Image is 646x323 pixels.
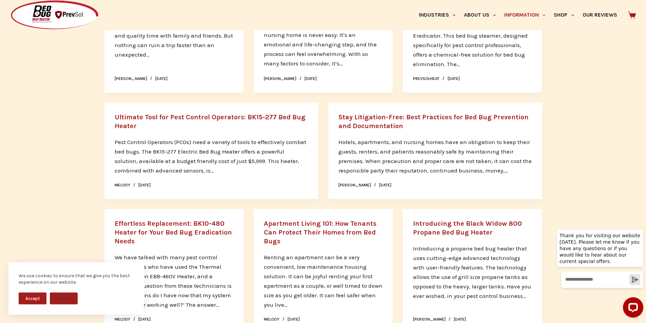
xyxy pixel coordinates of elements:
[155,76,168,81] time: [DATE]
[338,113,529,130] a: Stay Litigation-Free: Best Practices for Bed Bug Prevention and Documentation
[115,183,130,187] a: Melody
[264,220,376,245] a: Apartment Living 101: How Tenants Can Protect Their Homes from Bed Bugs
[264,11,383,68] p: Making the decision to move yourself or a loved one into an assisted living facility or nursing h...
[115,220,232,245] a: Effortless Replacement: BK10-480 Heater for Your Bed Bug Eradication Needs
[264,253,383,309] p: Renting an apartment can be a very convenient, low maintenance housing solution. It can be joyful...
[338,137,532,175] p: Hotels, apartments, and nursing homes have an obligation to keep their guests, renters, and patie...
[138,183,151,187] time: [DATE]
[115,137,308,175] p: Pest Control Operators (PCOs) need a variety of tools to effectively combat bed bugs. The BK15-27...
[413,244,532,301] p: Introducing a propane bed bug heater that uses cutting-edge advanced technology with user-friendl...
[19,292,46,304] button: Accept
[19,272,134,286] div: We use cookies to ensure that we give you the best experience on our website.
[115,76,147,81] a: [PERSON_NAME]
[264,76,296,81] a: [PERSON_NAME]
[338,183,371,187] a: [PERSON_NAME]
[551,223,646,323] iframe: LiveChat chat widget
[454,317,466,322] time: [DATE]
[288,317,300,322] time: [DATE]
[115,2,233,59] p: Summer is almost here, and many of us are looking forward to relaxing vacations – leaving behind ...
[413,220,522,236] a: Introducing the Black Widow 800 Propane Bed Bug Heater
[264,317,279,322] a: Melody
[379,183,391,187] time: [DATE]
[413,76,439,81] a: prevsolheat
[413,2,532,69] p: Bed Bug Heat Doctor/Prevsol, a trusted leader in bed bug heat treatment solutions, is excited to ...
[115,113,306,130] a: Ultimate Tool for Pest Control Operators: BK15-277 Bed Bug Heater
[448,76,460,81] time: [DATE]
[115,253,233,309] p: We have talked with many pest control technicians who have used the Thermal Remediation EBB-460V ...
[305,76,317,81] time: [DATE]
[50,292,78,304] button: Decline
[413,317,446,322] a: [PERSON_NAME]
